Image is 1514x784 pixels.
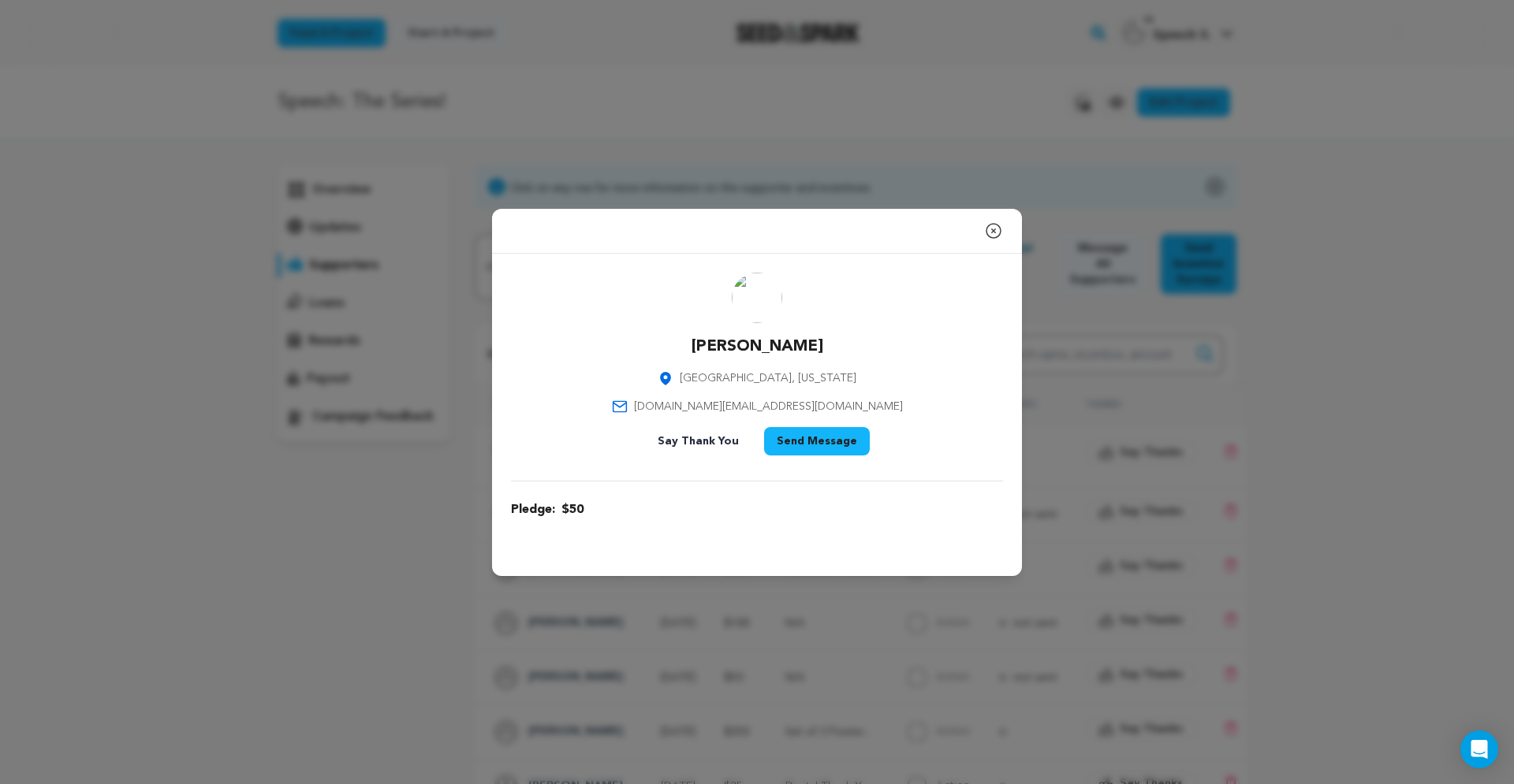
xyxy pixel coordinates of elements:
span: [GEOGRAPHIC_DATA], [US_STATE] [680,370,856,386]
span: $50 [561,500,584,519]
span: Pledge: [511,500,555,519]
div: Open Intercom Messenger [1460,730,1498,768]
button: Say Thank You [645,427,751,455]
button: Send Message [764,427,870,455]
span: [DOMAIN_NAME][EMAIL_ADDRESS][DOMAIN_NAME] [634,399,903,414]
img: ACg8ocKOuQY3qhVuyBWlB21fgkWlAWQKHsK7HAOMizcqZ-oPZRmj1sMt=s96-c [732,273,782,323]
p: [PERSON_NAME] [692,336,823,358]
